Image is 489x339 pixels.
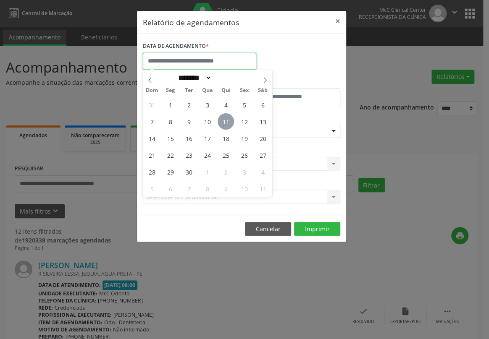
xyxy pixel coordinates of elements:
[254,88,272,93] span: Sáb
[144,113,160,130] span: Setembro 7, 2025
[198,88,217,93] span: Qua
[181,147,197,163] span: Setembro 23, 2025
[144,164,160,180] span: Setembro 28, 2025
[218,130,234,146] span: Setembro 18, 2025
[143,88,161,93] span: Dom
[199,130,216,146] span: Setembro 17, 2025
[217,88,235,93] span: Qui
[162,130,179,146] span: Setembro 15, 2025
[162,113,179,130] span: Setembro 8, 2025
[143,40,209,53] label: DATA DE AGENDAMENTO
[218,113,234,130] span: Setembro 11, 2025
[255,130,271,146] span: Setembro 20, 2025
[236,130,252,146] span: Setembro 19, 2025
[181,96,197,113] span: Setembro 2, 2025
[162,180,179,197] span: Outubro 6, 2025
[218,180,234,197] span: Outubro 9, 2025
[244,76,340,89] label: ATÉ
[143,17,239,28] h5: Relatório de agendamentos
[199,164,216,180] span: Outubro 1, 2025
[144,180,160,197] span: Outubro 5, 2025
[199,180,216,197] span: Outubro 8, 2025
[181,130,197,146] span: Setembro 16, 2025
[181,164,197,180] span: Setembro 30, 2025
[199,96,216,113] span: Setembro 3, 2025
[218,164,234,180] span: Outubro 2, 2025
[255,180,271,197] span: Outubro 11, 2025
[144,147,160,163] span: Setembro 21, 2025
[329,11,346,31] button: Close
[255,164,271,180] span: Outubro 4, 2025
[162,147,179,163] span: Setembro 22, 2025
[162,164,179,180] span: Setembro 29, 2025
[181,180,197,197] span: Outubro 7, 2025
[180,88,198,93] span: Ter
[236,180,252,197] span: Outubro 10, 2025
[162,96,179,113] span: Setembro 1, 2025
[245,222,291,236] button: Cancelar
[255,96,271,113] span: Setembro 6, 2025
[218,96,234,113] span: Setembro 4, 2025
[236,113,252,130] span: Setembro 12, 2025
[199,147,216,163] span: Setembro 24, 2025
[236,147,252,163] span: Setembro 26, 2025
[235,88,254,93] span: Sex
[199,113,216,130] span: Setembro 10, 2025
[144,130,160,146] span: Setembro 14, 2025
[161,88,180,93] span: Seg
[144,96,160,113] span: Agosto 31, 2025
[218,147,234,163] span: Setembro 25, 2025
[212,73,239,82] input: Year
[236,96,252,113] span: Setembro 5, 2025
[181,113,197,130] span: Setembro 9, 2025
[236,164,252,180] span: Outubro 3, 2025
[175,73,212,82] select: Month
[255,147,271,163] span: Setembro 27, 2025
[255,113,271,130] span: Setembro 13, 2025
[294,222,340,236] button: Imprimir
